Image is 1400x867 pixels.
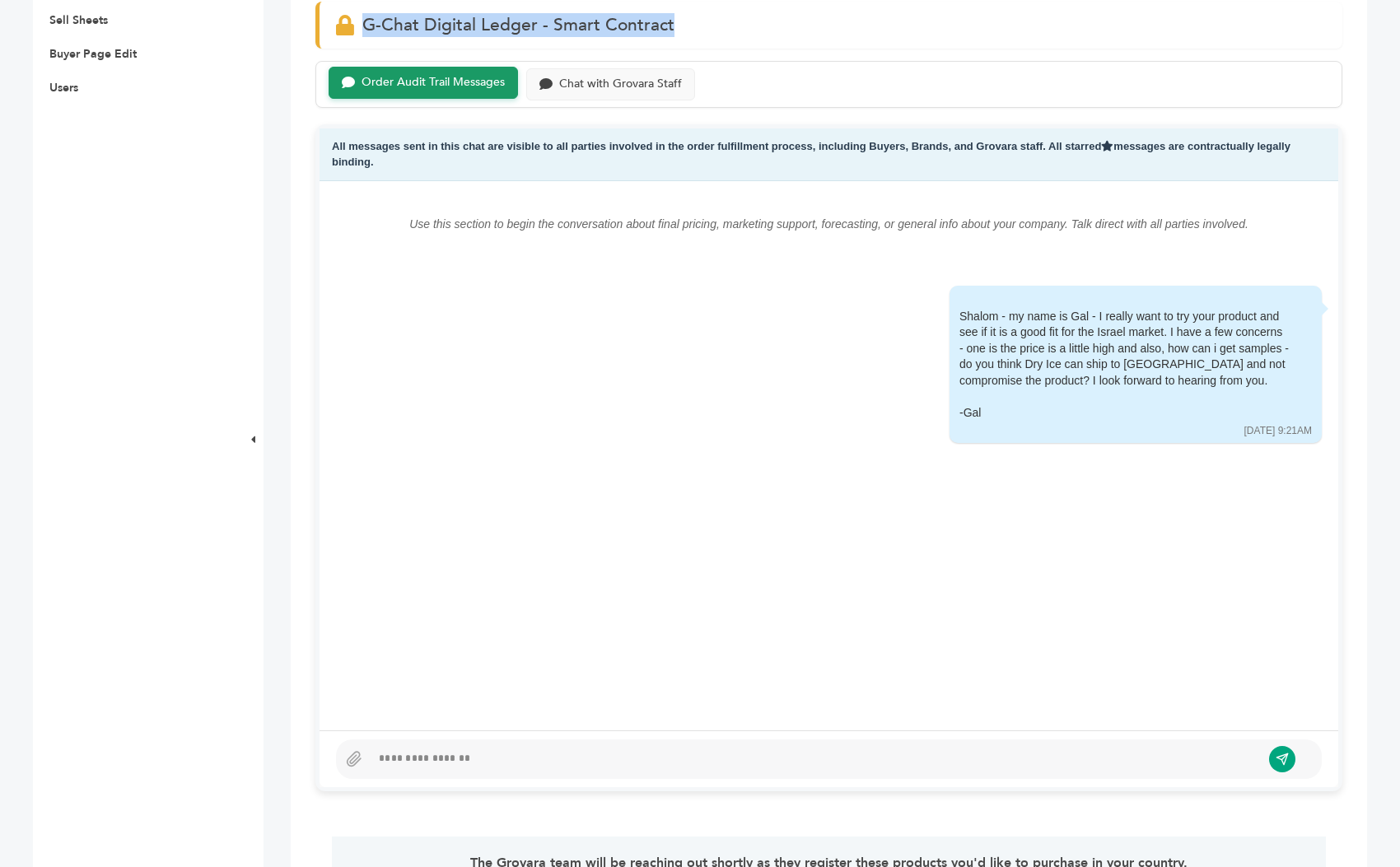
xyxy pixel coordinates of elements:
div: -Gal [959,405,1289,422]
a: Sell Sheets [49,12,108,28]
div: All messages sent in this chat are visible to all parties involved in the order fulfillment proce... [320,128,1338,181]
div: Chat with Grovara Staff [559,77,682,91]
p: Use this section to begin the conversation about final pricing, marketing support, forecasting, o... [352,214,1305,234]
a: Buyer Page Edit [49,46,137,62]
div: Shalom - my name is Gal - I really want to try your product and see if it is a good fit for the I... [959,309,1289,422]
a: Users [49,80,78,96]
div: [DATE] 9:21AM [1244,424,1312,438]
div: Order Audit Trail Messages [362,76,505,90]
span: G-Chat Digital Ledger - Smart Contract [362,13,674,37]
